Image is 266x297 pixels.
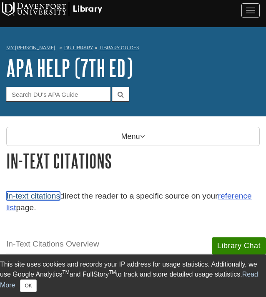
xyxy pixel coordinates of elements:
[6,191,60,200] a: In-text citations
[6,87,110,101] input: Search DU's APA Guide
[109,269,116,275] sup: TM
[6,150,260,171] h1: In-Text Citations
[6,127,260,146] p: Menu
[2,2,102,16] img: Davenport University Logo
[6,190,260,214] p: direct the reader to a specific source on your page.
[20,279,36,292] button: Close
[6,55,133,81] a: APA Help (7th Ed)
[6,235,260,254] caption: In-Text Citations Overview
[6,44,55,51] a: My [PERSON_NAME]
[62,269,69,275] sup: TM
[64,45,93,50] a: DU Library
[212,237,266,254] button: Library Chat
[100,45,139,50] a: Library Guides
